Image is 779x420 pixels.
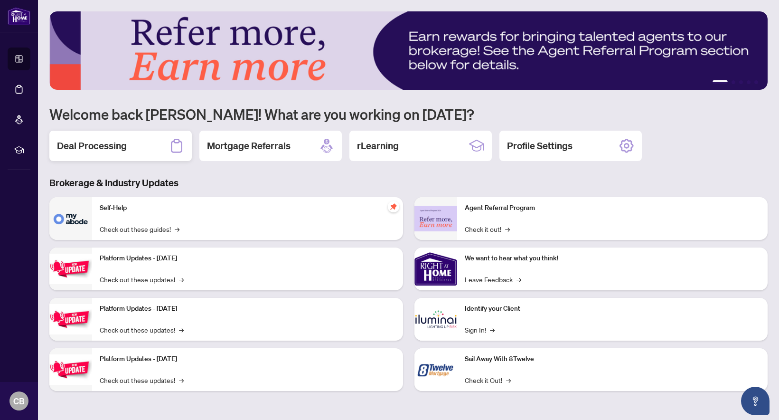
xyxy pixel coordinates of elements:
[179,274,184,285] span: →
[465,325,495,335] a: Sign In!→
[713,80,728,84] button: 1
[49,197,92,240] img: Self-Help
[100,354,395,364] p: Platform Updates - [DATE]
[100,253,395,264] p: Platform Updates - [DATE]
[100,304,395,314] p: Platform Updates - [DATE]
[414,248,457,290] img: We want to hear what you think!
[414,206,457,232] img: Agent Referral Program
[49,354,92,384] img: Platform Updates - June 23, 2025
[49,105,768,123] h1: Welcome back [PERSON_NAME]! What are you working on [DATE]?
[739,80,743,84] button: 3
[49,176,768,190] h3: Brokerage & Industry Updates
[100,375,184,385] a: Check out these updates!→
[57,139,127,153] h2: Deal Processing
[8,7,30,25] img: logo
[49,11,768,90] img: Slide 0
[741,387,770,415] button: Open asap
[100,224,179,234] a: Check out these guides!→
[505,224,510,234] span: →
[465,375,511,385] a: Check it Out!→
[465,224,510,234] a: Check it out!→
[179,375,184,385] span: →
[732,80,735,84] button: 2
[465,354,760,364] p: Sail Away With 8Twelve
[175,224,179,234] span: →
[13,394,25,408] span: CB
[179,325,184,335] span: →
[49,254,92,284] img: Platform Updates - July 21, 2025
[414,298,457,341] img: Identify your Client
[516,274,521,285] span: →
[465,274,521,285] a: Leave Feedback→
[49,304,92,334] img: Platform Updates - July 8, 2025
[100,203,395,213] p: Self-Help
[100,274,184,285] a: Check out these updates!→
[507,139,573,153] h2: Profile Settings
[207,139,291,153] h2: Mortgage Referrals
[100,325,184,335] a: Check out these updates!→
[747,80,751,84] button: 4
[490,325,495,335] span: →
[414,348,457,391] img: Sail Away With 8Twelve
[357,139,399,153] h2: rLearning
[465,253,760,264] p: We want to hear what you think!
[506,375,511,385] span: →
[754,80,758,84] button: 5
[388,201,399,212] span: pushpin
[465,304,760,314] p: Identify your Client
[465,203,760,213] p: Agent Referral Program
